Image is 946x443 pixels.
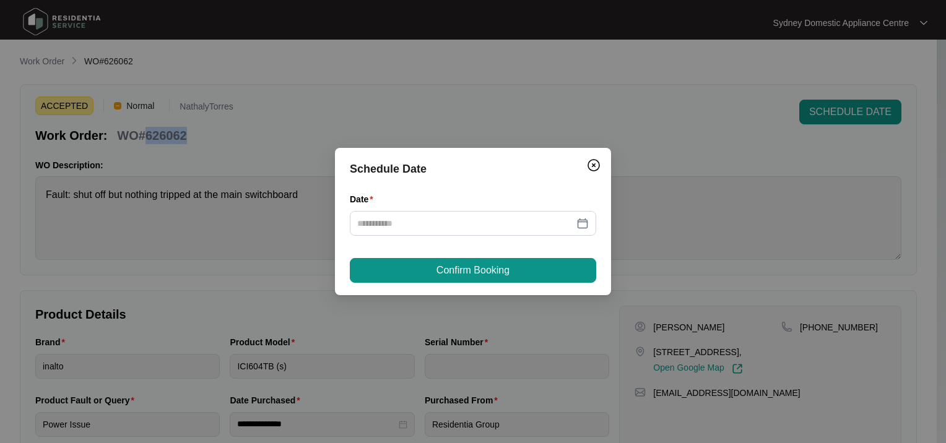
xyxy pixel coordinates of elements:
span: Confirm Booking [436,263,510,278]
input: Date [357,217,574,230]
label: Date [350,193,378,205]
button: Confirm Booking [350,258,596,283]
button: Close [584,155,604,175]
div: Schedule Date [350,160,596,178]
img: closeCircle [586,158,601,173]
